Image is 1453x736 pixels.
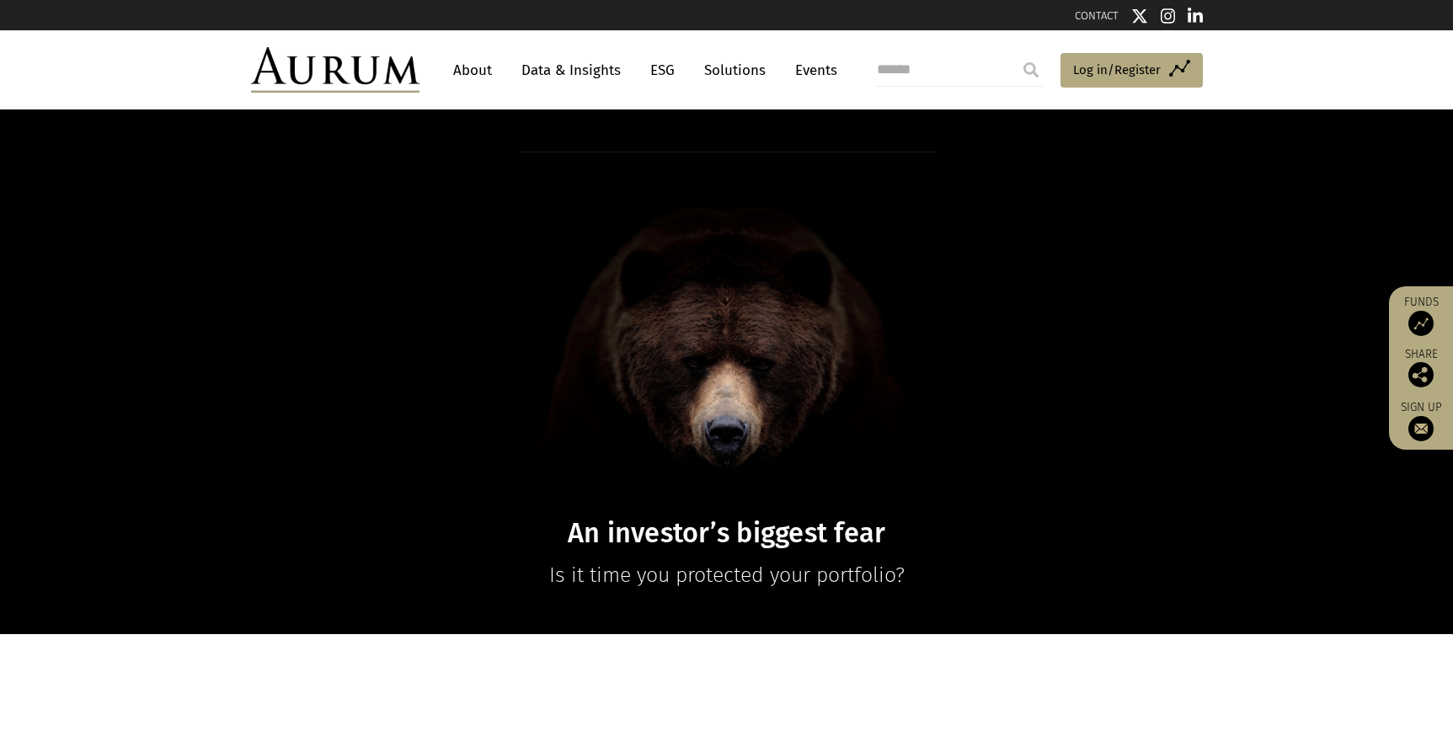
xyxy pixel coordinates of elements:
a: Log in/Register [1060,53,1203,88]
img: Aurum [251,47,419,93]
img: Linkedin icon [1188,8,1203,24]
img: Sign up to our newsletter [1408,416,1434,441]
input: Submit [1014,53,1048,87]
span: Log in/Register [1073,60,1161,80]
div: Share [1397,349,1445,387]
a: Funds [1397,295,1445,336]
a: Sign up [1397,400,1445,441]
a: Data & Insights [513,55,629,86]
img: Instagram icon [1161,8,1176,24]
img: Share this post [1408,362,1434,387]
a: Solutions [696,55,774,86]
p: Is it time you protected your portfolio? [402,558,1052,592]
a: CONTACT [1075,9,1119,22]
a: About [445,55,500,86]
h1: An investor’s biggest fear [402,517,1052,550]
img: Twitter icon [1131,8,1148,24]
img: Access Funds [1408,311,1434,336]
a: ESG [642,55,683,86]
a: Events [787,55,837,86]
